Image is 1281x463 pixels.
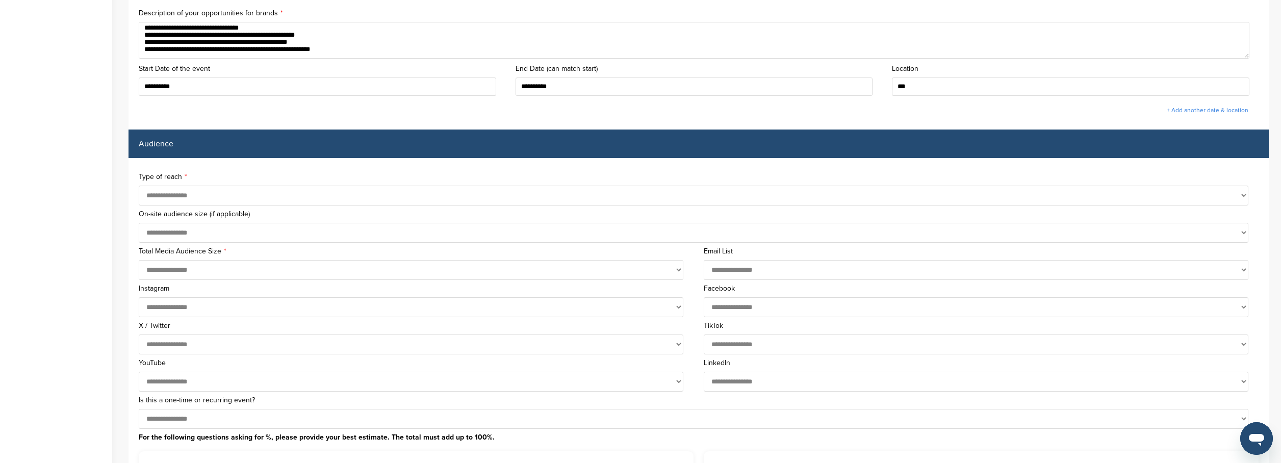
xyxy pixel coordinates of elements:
[139,65,505,72] label: Start Date of the event
[892,65,1259,72] label: Location
[139,397,1259,404] label: Is this a one-time or recurring event?
[1240,422,1273,455] iframe: Button to launch messaging window
[139,322,694,329] label: X / Twitter
[704,359,1259,367] label: LinkedIn
[139,10,1259,17] label: Description of your opportunities for brands
[1167,107,1248,114] a: + Add another date & location
[704,248,1259,255] label: Email List
[139,173,1259,181] label: Type of reach
[139,248,694,255] label: Total Media Audience Size
[139,434,1259,441] label: For the following questions asking for %, please provide your best estimate. The total must add u...
[139,211,1259,218] label: On-site audience size (if applicable)
[139,359,694,367] label: YouTube
[139,285,694,292] label: Instagram
[139,140,173,148] label: Audience
[704,285,1259,292] label: Facebook
[516,65,882,72] label: End Date (can match start)
[704,322,1259,329] label: TikTok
